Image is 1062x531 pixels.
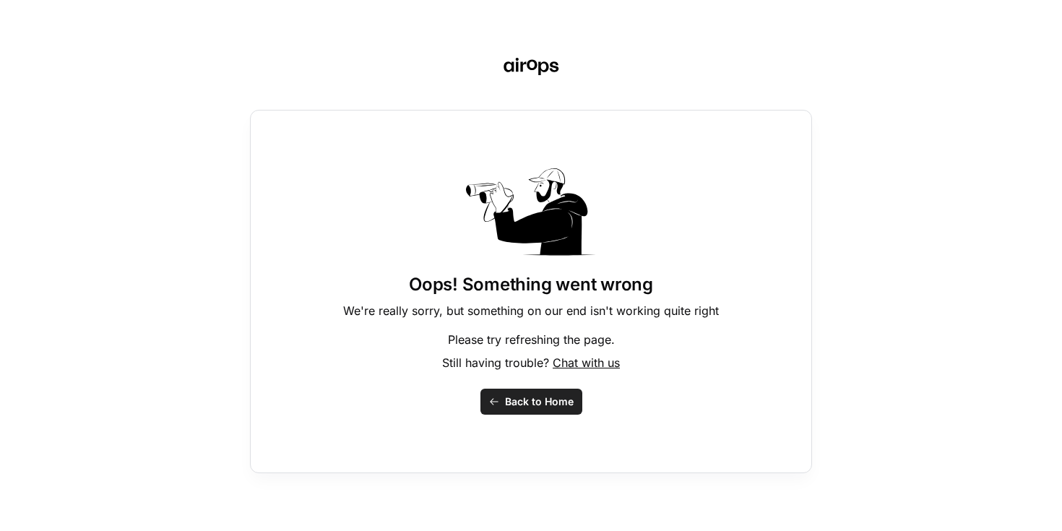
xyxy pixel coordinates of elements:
[448,331,615,348] p: Please try refreshing the page.
[409,273,653,296] h1: Oops! Something went wrong
[480,389,582,415] button: Back to Home
[343,302,719,319] p: We're really sorry, but something on our end isn't working quite right
[553,355,620,370] span: Chat with us
[505,394,574,409] span: Back to Home
[442,354,620,371] p: Still having trouble?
